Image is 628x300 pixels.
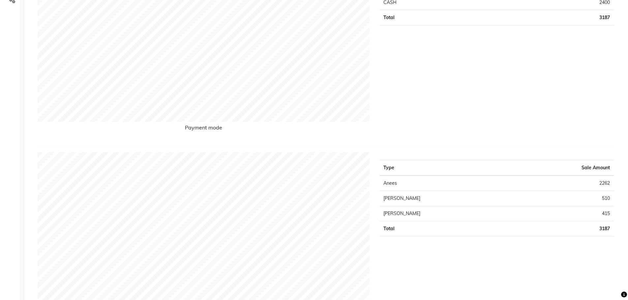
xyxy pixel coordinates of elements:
[379,160,509,176] th: Type
[379,10,465,25] td: Total
[379,206,509,221] td: [PERSON_NAME]
[509,160,614,176] th: Sale Amount
[466,10,614,25] td: 3187
[509,206,614,221] td: 415
[379,176,509,191] td: Anees
[509,191,614,206] td: 510
[509,221,614,236] td: 3187
[379,191,509,206] td: [PERSON_NAME]
[379,221,509,236] td: Total
[509,176,614,191] td: 2262
[38,124,370,133] h6: Payment mode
